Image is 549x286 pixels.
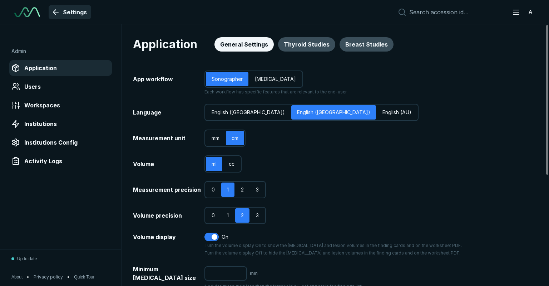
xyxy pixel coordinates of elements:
[24,64,57,72] span: Application
[10,117,111,131] a: Institutions
[24,101,60,110] span: Workspaces
[133,233,176,241] span: Volume display
[212,75,243,83] span: Sonographer
[11,250,37,268] button: Up to date
[10,98,111,112] a: Workspaces
[227,212,229,219] span: 1
[133,266,196,281] span: Minimum [MEDICAL_DATA] size
[10,79,111,94] a: Users
[10,61,111,75] a: Application
[49,5,91,19] a: Settings
[409,9,503,16] input: Search accession id…
[133,109,161,116] span: Language
[74,274,94,280] button: Quick Tour
[241,212,244,219] span: 2
[24,157,62,165] span: Activity Logs
[10,154,111,168] a: Activity Logs
[133,135,186,142] span: Measurement unit
[222,233,228,241] span: On
[256,212,259,219] span: 3
[11,274,23,280] button: About
[212,108,285,116] span: English ([GEOGRAPHIC_DATA])
[255,75,296,83] span: [MEDICAL_DATA]
[24,82,41,91] span: Users
[24,138,78,147] span: Institutions Config
[212,134,219,142] span: mm
[214,37,274,52] button: General Settings
[241,186,244,194] span: 2
[27,274,29,280] span: •
[14,7,40,17] img: See-Mode Logo
[278,37,335,52] button: Thyroid Studies
[133,212,182,219] span: Volume precision
[133,36,197,53] span: Application
[529,8,532,16] span: A
[34,274,63,280] a: Privacy policy
[133,160,154,168] span: Volume
[256,186,259,194] span: 3
[297,108,370,116] span: English ([GEOGRAPHIC_DATA])
[133,76,173,83] span: App workflow
[204,243,462,256] span: Turn the volume display On to show the [MEDICAL_DATA] and lesion volumes in the finding cards and...
[212,186,215,194] span: 0
[67,274,70,280] span: •
[11,47,26,55] span: Admin
[525,6,536,18] div: avatar-name
[212,212,215,219] span: 0
[227,186,229,194] span: 1
[250,270,258,277] span: mm
[212,160,217,168] span: ml
[24,120,57,128] span: Institutions
[382,108,411,116] span: English (AU)
[133,186,201,193] span: Measurement precision
[17,256,37,262] span: Up to date
[11,4,43,20] a: See-Mode Logo
[204,89,347,94] span: Each workflow has specific features that are relevant to the end-user
[232,134,238,142] span: cm
[340,37,394,52] button: Breast Studies
[508,5,538,19] button: avatar-name
[10,135,111,150] a: Institutions Config
[229,160,234,168] span: cc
